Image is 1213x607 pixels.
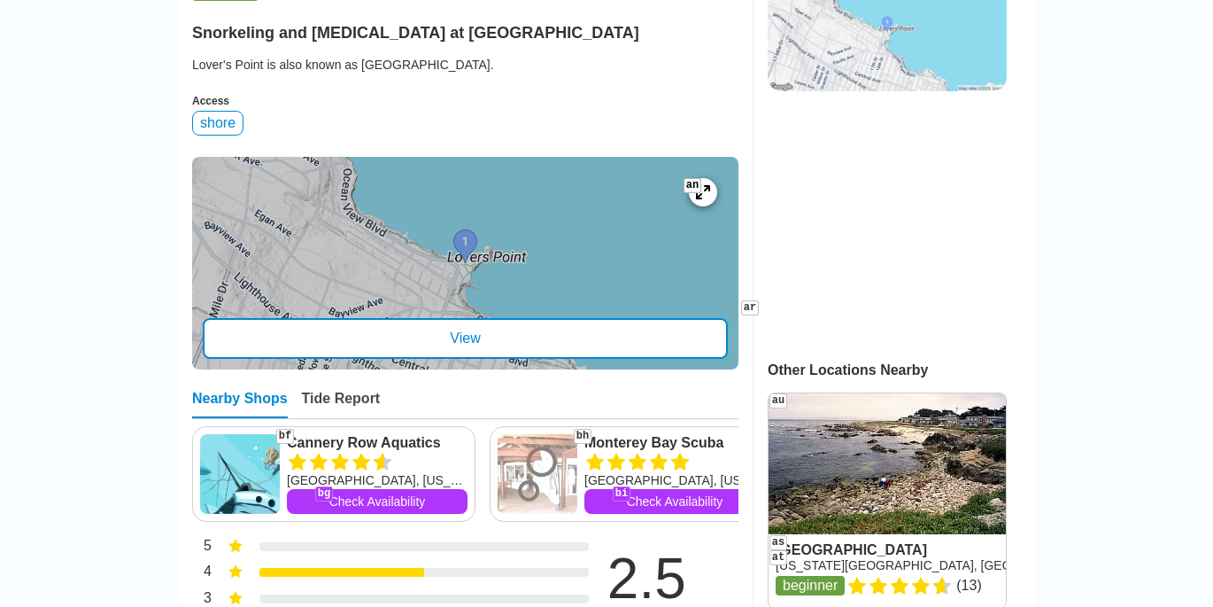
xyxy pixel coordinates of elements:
a: Check Availability [287,489,467,514]
div: Lover's Point is also known as [GEOGRAPHIC_DATA]. [192,56,738,74]
a: Cannery Row Aquatics [287,434,467,452]
a: Check Availability [584,489,765,514]
div: 5 [192,536,212,559]
div: Nearby Shops [192,391,288,418]
div: Tide Report [302,391,381,418]
a: [US_STATE][GEOGRAPHIC_DATA], [GEOGRAPHIC_DATA] West [776,558,1141,572]
div: [GEOGRAPHIC_DATA], [US_STATE] [584,471,765,489]
div: Access [192,95,738,107]
div: View [203,318,728,359]
h2: Snorkeling and [MEDICAL_DATA] at [GEOGRAPHIC_DATA] [192,13,738,43]
a: entry mapView [192,157,738,370]
img: Monterey Bay Scuba [498,434,577,514]
div: 4 [192,562,212,585]
div: 2.5 [580,550,713,607]
a: Monterey Bay Scuba [584,434,765,452]
div: [GEOGRAPHIC_DATA], [US_STATE] [287,471,467,489]
div: shore [192,111,243,136]
img: Cannery Row Aquatics [200,434,280,514]
div: Other Locations Nearby [768,362,1035,378]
